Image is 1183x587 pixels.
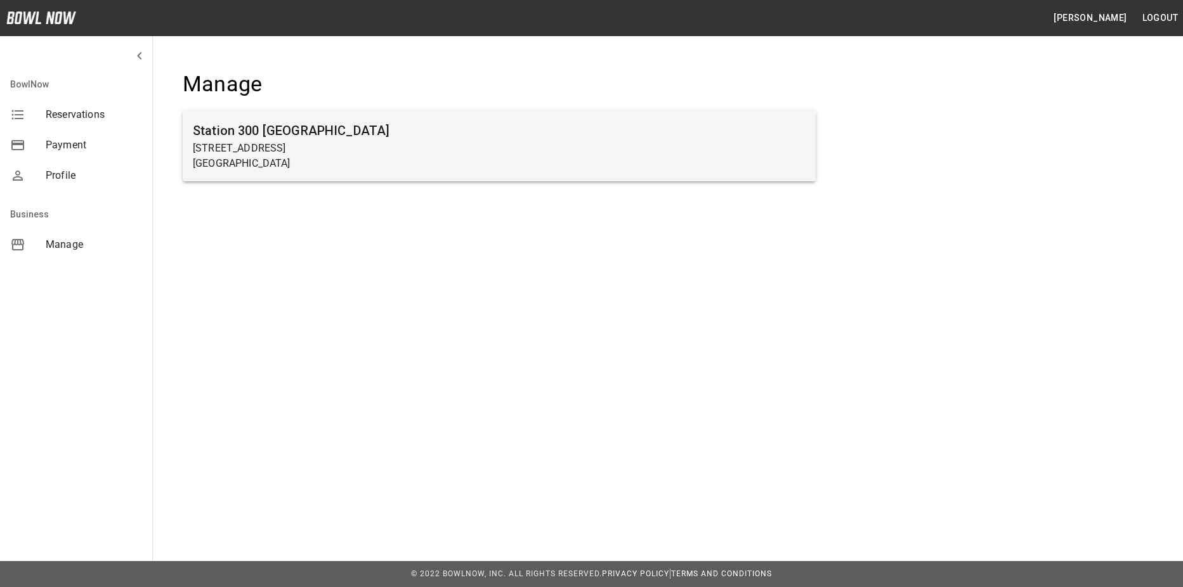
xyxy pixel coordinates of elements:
[183,71,816,98] h4: Manage
[46,107,142,122] span: Reservations
[193,141,806,156] p: [STREET_ADDRESS]
[1137,6,1183,30] button: Logout
[6,11,76,24] img: logo
[602,569,669,578] a: Privacy Policy
[46,168,142,183] span: Profile
[193,156,806,171] p: [GEOGRAPHIC_DATA]
[411,569,602,578] span: © 2022 BowlNow, Inc. All Rights Reserved.
[46,237,142,252] span: Manage
[671,569,772,578] a: Terms and Conditions
[193,120,806,141] h6: Station 300 [GEOGRAPHIC_DATA]
[1049,6,1132,30] button: [PERSON_NAME]
[46,138,142,153] span: Payment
